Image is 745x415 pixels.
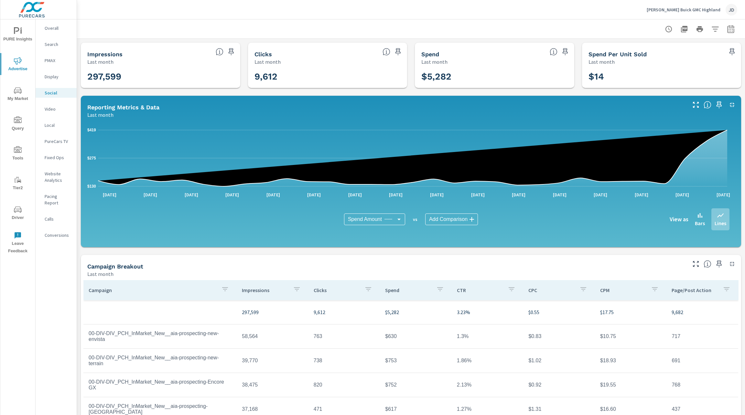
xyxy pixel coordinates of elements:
p: [DATE] [671,191,694,198]
p: Page/Post Action [672,287,718,293]
button: Minimize Widget [727,100,737,110]
td: 2.13% [452,377,524,393]
button: Select Date Range [724,23,737,36]
span: Save this to your personalized report [393,47,403,57]
td: 738 [308,353,380,369]
span: Tier2 [2,176,33,192]
p: PMAX [45,57,71,64]
p: Bars [695,219,705,227]
td: $753 [380,353,452,369]
h3: 297,599 [87,71,234,82]
p: Search [45,41,71,48]
p: [DATE] [344,191,366,198]
div: Pacing Report [36,191,77,208]
td: $1.02 [523,353,595,369]
td: $0.83 [523,328,595,344]
span: Add Comparison [429,216,468,223]
h5: Reporting Metrics & Data [87,104,159,111]
div: Social [36,88,77,98]
div: PMAX [36,56,77,65]
p: Calls [45,216,71,222]
p: Last month [87,111,113,119]
p: Lines [715,219,726,227]
button: Apply Filters [709,23,722,36]
button: Make Fullscreen [691,100,701,110]
td: 691 [666,353,738,369]
span: This is a summary of Social performance results by campaign. Each column can be sorted. [704,260,711,268]
p: Last month [87,270,113,278]
p: 9,682 [672,308,733,316]
p: [DATE] [384,191,407,198]
p: Website Analytics [45,170,71,183]
text: $130 [87,184,96,189]
td: $0.92 [523,377,595,393]
td: 00-DIV-DIV_PCH_InMarket_New__aia-prospecting-new-envista [83,325,237,347]
p: 3.23% [457,308,518,316]
td: 1.86% [452,353,524,369]
p: $0.55 [528,308,590,316]
td: $752 [380,377,452,393]
span: Save this to your personalized report [714,100,724,110]
p: PureCars TV [45,138,71,145]
p: [DATE] [467,191,489,198]
div: Local [36,120,77,130]
span: My Market [2,87,33,103]
td: $19.55 [595,377,667,393]
p: [DATE] [712,191,735,198]
p: [DATE] [589,191,612,198]
td: 00-DIV-DIV_PCH_InMarket_New__aia-prospecting-Encore GX [83,374,237,396]
p: Last month [421,58,448,66]
p: vs [405,216,425,222]
h3: 9,612 [254,71,401,82]
p: [DATE] [98,191,121,198]
p: Conversions [45,232,71,238]
h3: $5,282 [421,71,568,82]
p: [DATE] [507,191,530,198]
span: Leave Feedback [2,232,33,255]
button: Make Fullscreen [691,259,701,269]
td: $630 [380,328,452,344]
span: PURE Insights [2,27,33,43]
div: Fixed Ops [36,153,77,162]
p: [DATE] [180,191,203,198]
span: The number of times an ad was shown on your behalf. [216,48,223,56]
p: [DATE] [221,191,243,198]
p: [DATE] [139,191,162,198]
p: [PERSON_NAME] Buick GMC Highland [647,7,720,13]
span: Understand Social data over time and see how metrics compare to each other. [704,101,711,109]
p: [DATE] [303,191,325,198]
h5: Spend Per Unit Sold [588,51,647,58]
div: Spend Amount [344,213,405,225]
p: Local [45,122,71,128]
div: Calls [36,214,77,224]
td: 768 [666,377,738,393]
span: Tools [2,146,33,162]
p: Last month [588,58,615,66]
text: $275 [87,156,96,160]
p: $17.75 [600,308,662,316]
p: $5,282 [385,308,447,316]
p: CTR [457,287,503,293]
div: Conversions [36,230,77,240]
td: 1.3% [452,328,524,344]
p: Impressions [242,287,288,293]
td: $18.93 [595,353,667,369]
p: Fixed Ops [45,154,71,161]
p: [DATE] [630,191,653,198]
td: 717 [666,328,738,344]
td: 820 [308,377,380,393]
p: CPM [600,287,646,293]
span: Query [2,116,33,132]
h5: Campaign Breakout [87,263,143,270]
span: The amount of money spent on advertising during the period. [550,48,557,56]
div: Website Analytics [36,169,77,185]
button: Minimize Widget [727,259,737,269]
p: Clicks [314,287,360,293]
p: 9,612 [314,308,375,316]
div: Display [36,72,77,82]
p: CPC [528,287,574,293]
span: Save this to your personalized report [226,47,236,57]
h5: Spend [421,51,439,58]
span: Save this to your personalized report [560,47,570,57]
td: 58,564 [237,328,308,344]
